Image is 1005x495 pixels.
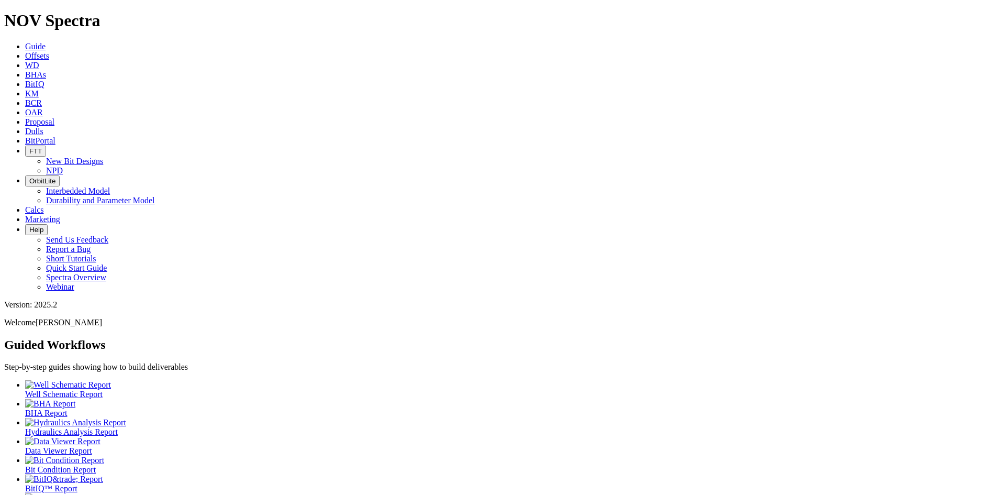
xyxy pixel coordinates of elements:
img: BHA Report [25,399,75,409]
a: Webinar [46,282,74,291]
h1: NOV Spectra [4,11,1001,30]
span: FTT [29,147,42,155]
span: BitIQ™ Report [25,484,77,493]
p: Welcome [4,318,1001,327]
a: BitPortal [25,136,55,145]
a: BCR [25,98,42,107]
a: NPD [46,166,63,175]
a: New Bit Designs [46,157,103,166]
p: Step-by-step guides showing how to build deliverables [4,362,1001,372]
button: OrbitLite [25,175,60,186]
img: Hydraulics Analysis Report [25,418,126,427]
div: Version: 2025.2 [4,300,1001,310]
a: Bit Condition Report Bit Condition Report [25,456,1001,474]
a: Durability and Parameter Model [46,196,155,205]
a: BHAs [25,70,46,79]
a: Quick Start Guide [46,263,107,272]
button: Help [25,224,48,235]
span: OrbitLite [29,177,55,185]
button: FTT [25,146,46,157]
a: Report a Bug [46,245,91,254]
span: Hydraulics Analysis Report [25,427,118,436]
span: Data Viewer Report [25,446,92,455]
a: KM [25,89,39,98]
a: Dulls [25,127,43,136]
a: Marketing [25,215,60,224]
a: Proposal [25,117,54,126]
img: Data Viewer Report [25,437,100,446]
span: BHA Report [25,409,67,417]
a: Well Schematic Report Well Schematic Report [25,380,1001,399]
h2: Guided Workflows [4,338,1001,352]
a: Interbedded Model [46,186,110,195]
span: Well Schematic Report [25,390,103,399]
a: OAR [25,108,43,117]
a: Data Viewer Report Data Viewer Report [25,437,1001,455]
a: Offsets [25,51,49,60]
a: BitIQ&trade; Report BitIQ™ Report [25,475,1001,493]
img: Bit Condition Report [25,456,104,465]
a: Spectra Overview [46,273,106,282]
a: Hydraulics Analysis Report Hydraulics Analysis Report [25,418,1001,436]
span: Help [29,226,43,234]
a: WD [25,61,39,70]
span: Bit Condition Report [25,465,96,474]
a: Guide [25,42,46,51]
a: Send Us Feedback [46,235,108,244]
img: Well Schematic Report [25,380,111,390]
img: BitIQ&trade; Report [25,475,103,484]
span: [PERSON_NAME] [36,318,102,327]
a: BHA Report BHA Report [25,399,1001,417]
a: Short Tutorials [46,254,96,263]
a: Calcs [25,205,44,214]
a: BitIQ [25,80,44,89]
